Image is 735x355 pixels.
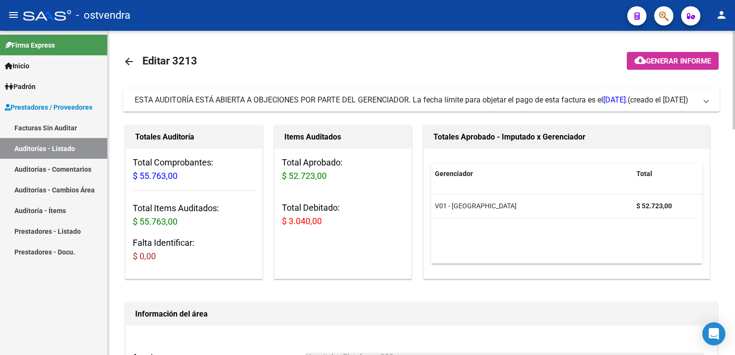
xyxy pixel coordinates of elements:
[628,95,688,105] span: (creado el [DATE])
[5,102,92,113] span: Prestadores / Proveedores
[123,56,135,67] mat-icon: arrow_back
[636,202,672,210] strong: $ 52.723,00
[646,57,711,65] span: Generar informe
[135,129,253,145] h1: Totales Auditoría
[133,171,177,181] span: $ 55.763,00
[76,5,130,26] span: - ostvendra
[133,251,156,261] span: $ 0,00
[284,129,402,145] h1: Items Auditados
[435,202,517,210] span: V01 - [GEOGRAPHIC_DATA]
[716,9,727,21] mat-icon: person
[123,89,720,112] mat-expansion-panel-header: ESTA AUDITORÍA ESTÁ ABIERTA A OBJECIONES POR PARTE DEL GERENCIADOR. La fecha límite para objetar ...
[433,129,700,145] h1: Totales Aprobado - Imputado x Gerenciador
[142,55,197,67] span: Editar 3213
[634,54,646,66] mat-icon: cloud_download
[133,216,177,227] span: $ 55.763,00
[636,170,652,177] span: Total
[633,164,695,184] datatable-header-cell: Total
[133,156,255,183] h3: Total Comprobantes:
[135,95,628,104] span: ESTA AUDITORÍA ESTÁ ABIERTA A OBJECIONES POR PARTE DEL GERENCIADOR. La fecha límite para objetar ...
[133,236,255,263] h3: Falta Identificar:
[282,171,327,181] span: $ 52.723,00
[603,95,628,104] span: [DATE].
[282,201,404,228] h3: Total Debitado:
[133,202,255,228] h3: Total Items Auditados:
[5,61,29,71] span: Inicio
[282,216,322,226] span: $ 3.040,00
[702,322,725,345] div: Open Intercom Messenger
[431,164,633,184] datatable-header-cell: Gerenciador
[435,170,473,177] span: Gerenciador
[5,40,55,51] span: Firma Express
[282,156,404,183] h3: Total Aprobado:
[135,306,708,322] h1: Información del área
[627,52,719,70] button: Generar informe
[5,81,36,92] span: Padrón
[8,9,19,21] mat-icon: menu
